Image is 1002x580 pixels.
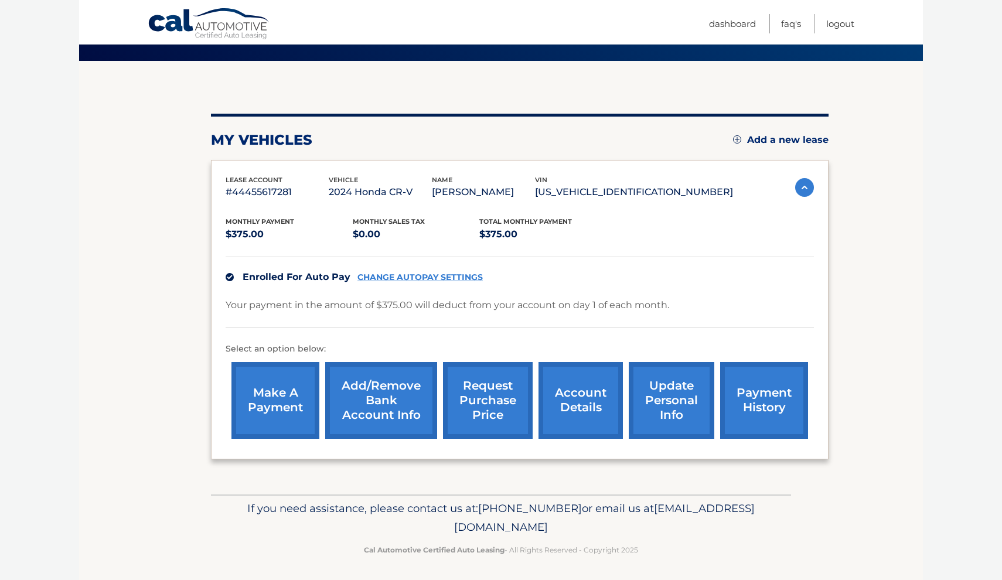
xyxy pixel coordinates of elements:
h2: my vehicles [211,131,312,149]
img: add.svg [733,135,741,144]
span: Enrolled For Auto Pay [243,271,350,282]
a: update personal info [629,362,714,439]
p: $0.00 [353,226,480,243]
span: name [432,176,452,184]
p: - All Rights Reserved - Copyright 2025 [219,544,783,556]
span: vehicle [329,176,358,184]
a: account details [539,362,623,439]
p: Select an option below: [226,342,814,356]
a: Cal Automotive [148,8,271,42]
p: Your payment in the amount of $375.00 will deduct from your account on day 1 of each month. [226,297,669,313]
p: [US_VEHICLE_IDENTIFICATION_NUMBER] [535,184,733,200]
a: Add/Remove bank account info [325,362,437,439]
span: lease account [226,176,282,184]
span: Monthly sales Tax [353,217,425,226]
a: FAQ's [781,14,801,33]
span: Monthly Payment [226,217,294,226]
span: [PHONE_NUMBER] [478,501,582,515]
span: Total Monthly Payment [479,217,572,226]
a: Add a new lease [733,134,829,146]
p: $375.00 [479,226,606,243]
a: payment history [720,362,808,439]
p: If you need assistance, please contact us at: or email us at [219,499,783,537]
p: #44455617281 [226,184,329,200]
a: Logout [826,14,854,33]
p: $375.00 [226,226,353,243]
span: vin [535,176,547,184]
a: Dashboard [709,14,756,33]
p: [PERSON_NAME] [432,184,535,200]
a: request purchase price [443,362,533,439]
a: CHANGE AUTOPAY SETTINGS [357,272,483,282]
p: 2024 Honda CR-V [329,184,432,200]
strong: Cal Automotive Certified Auto Leasing [364,545,505,554]
a: make a payment [231,362,319,439]
img: check.svg [226,273,234,281]
img: accordion-active.svg [795,178,814,197]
